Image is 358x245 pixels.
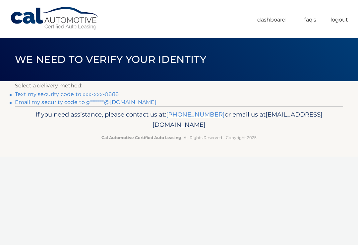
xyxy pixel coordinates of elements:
[304,14,316,26] a: FAQ's
[101,135,181,140] strong: Cal Automotive Certified Auto Leasing
[257,14,286,26] a: Dashboard
[15,81,343,90] p: Select a delivery method:
[25,109,333,130] p: If you need assistance, please contact us at: or email us at
[15,91,119,97] a: Text my security code to xxx-xxx-0686
[25,134,333,141] p: - All Rights Reserved - Copyright 2025
[15,53,206,66] span: We need to verify your identity
[15,99,156,105] a: Email my security code to g*******@[DOMAIN_NAME]
[10,7,99,30] a: Cal Automotive
[330,14,348,26] a: Logout
[166,111,225,118] a: [PHONE_NUMBER]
